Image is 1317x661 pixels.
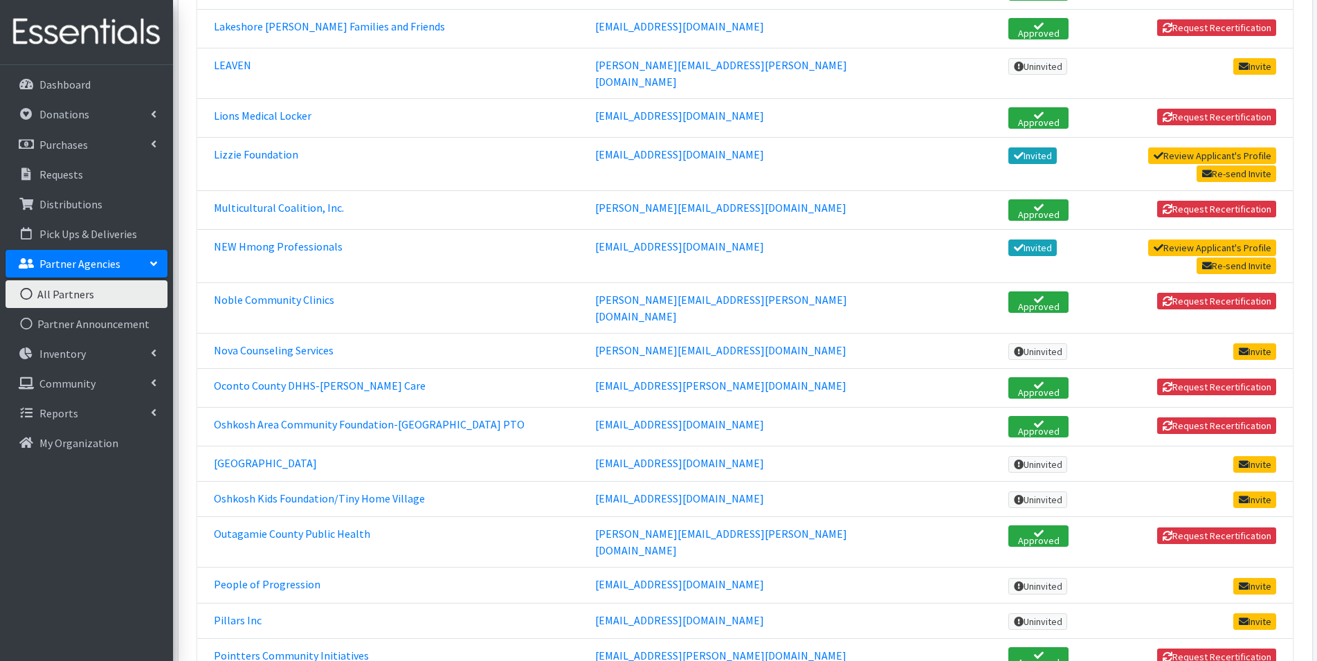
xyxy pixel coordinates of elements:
[1008,147,1057,164] span: Invited
[1157,417,1276,434] button: Request Recertification
[6,220,167,248] a: Pick Ups & Deliveries
[1233,58,1276,75] a: Invite
[1157,201,1276,217] button: Request Recertification
[595,147,764,161] a: [EMAIL_ADDRESS][DOMAIN_NAME]
[39,107,89,121] p: Donations
[1008,456,1067,473] span: Uninvited
[1008,199,1069,221] span: Approved
[39,78,91,91] p: Dashboard
[214,147,298,161] a: Lizzie Foundation
[595,527,847,557] a: [PERSON_NAME][EMAIL_ADDRESS][PERSON_NAME][DOMAIN_NAME]
[214,239,343,253] a: NEW Hmong Professionals
[1233,578,1276,595] a: Invite
[214,613,262,627] a: Pillars Inc
[6,280,167,308] a: All Partners
[6,399,167,427] a: Reports
[1008,525,1069,547] span: Approved
[6,370,167,397] a: Community
[1008,613,1067,630] span: Uninvited
[1197,165,1276,182] a: Re-send Invite
[39,138,88,152] p: Purchases
[595,417,764,431] a: [EMAIL_ADDRESS][DOMAIN_NAME]
[595,109,764,123] a: [EMAIL_ADDRESS][DOMAIN_NAME]
[6,71,167,98] a: Dashboard
[1157,527,1276,544] button: Request Recertification
[1233,613,1276,630] a: Invite
[6,161,167,188] a: Requests
[595,201,846,215] a: [PERSON_NAME][EMAIL_ADDRESS][DOMAIN_NAME]
[595,19,764,33] a: [EMAIL_ADDRESS][DOMAIN_NAME]
[1157,379,1276,395] button: Request Recertification
[1008,491,1067,508] span: Uninvited
[214,293,334,307] a: Noble Community Clinics
[1008,107,1069,129] span: Approved
[1008,239,1057,256] span: Invited
[1157,19,1276,36] button: Request Recertification
[39,167,83,181] p: Requests
[1008,58,1067,75] span: Uninvited
[214,58,251,72] a: LEAVEN
[1148,239,1276,256] a: Review Applicant's Profile
[1197,257,1276,274] a: Re-send Invite
[595,456,764,470] a: [EMAIL_ADDRESS][DOMAIN_NAME]
[39,257,120,271] p: Partner Agencies
[6,250,167,278] a: Partner Agencies
[39,197,102,211] p: Distributions
[214,379,426,392] a: Oconto County DHHS-[PERSON_NAME] Care
[1233,491,1276,508] a: Invite
[214,417,525,431] a: Oshkosh Area Community Foundation-[GEOGRAPHIC_DATA] PTO
[6,429,167,457] a: My Organization
[39,377,96,390] p: Community
[595,491,764,505] a: [EMAIL_ADDRESS][DOMAIN_NAME]
[595,577,764,591] a: [EMAIL_ADDRESS][DOMAIN_NAME]
[1148,147,1276,164] a: Review Applicant's Profile
[6,131,167,159] a: Purchases
[1233,456,1276,473] a: Invite
[1008,416,1069,437] span: Approved
[6,9,167,55] img: HumanEssentials
[595,379,846,392] a: [EMAIL_ADDRESS][PERSON_NAME][DOMAIN_NAME]
[1157,293,1276,309] button: Request Recertification
[595,613,764,627] a: [EMAIL_ADDRESS][DOMAIN_NAME]
[214,343,334,357] a: Nova Counseling Services
[6,100,167,128] a: Donations
[1008,578,1067,595] span: Uninvited
[6,310,167,338] a: Partner Announcement
[39,227,137,241] p: Pick Ups & Deliveries
[6,190,167,218] a: Distributions
[595,293,847,323] a: [PERSON_NAME][EMAIL_ADDRESS][PERSON_NAME][DOMAIN_NAME]
[39,347,86,361] p: Inventory
[214,491,425,505] a: Oshkosh Kids Foundation/Tiny Home Village
[595,239,764,253] a: [EMAIL_ADDRESS][DOMAIN_NAME]
[1157,109,1276,125] button: Request Recertification
[1008,18,1069,39] span: Approved
[214,456,317,470] a: [GEOGRAPHIC_DATA]
[6,340,167,368] a: Inventory
[595,58,847,89] a: [PERSON_NAME][EMAIL_ADDRESS][PERSON_NAME][DOMAIN_NAME]
[39,406,78,420] p: Reports
[39,436,118,450] p: My Organization
[1008,291,1069,313] span: Approved
[214,577,320,591] a: People of Progression
[214,19,445,33] a: Lakeshore [PERSON_NAME] Families and Friends
[1008,343,1067,360] span: Uninvited
[214,109,311,123] a: Lions Medical Locker
[1008,377,1069,399] span: Approved
[595,343,846,357] a: [PERSON_NAME][EMAIL_ADDRESS][DOMAIN_NAME]
[1233,343,1276,360] a: Invite
[214,527,370,541] a: Outagamie County Public Health
[214,201,344,215] a: Multicultural Coalition, Inc.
